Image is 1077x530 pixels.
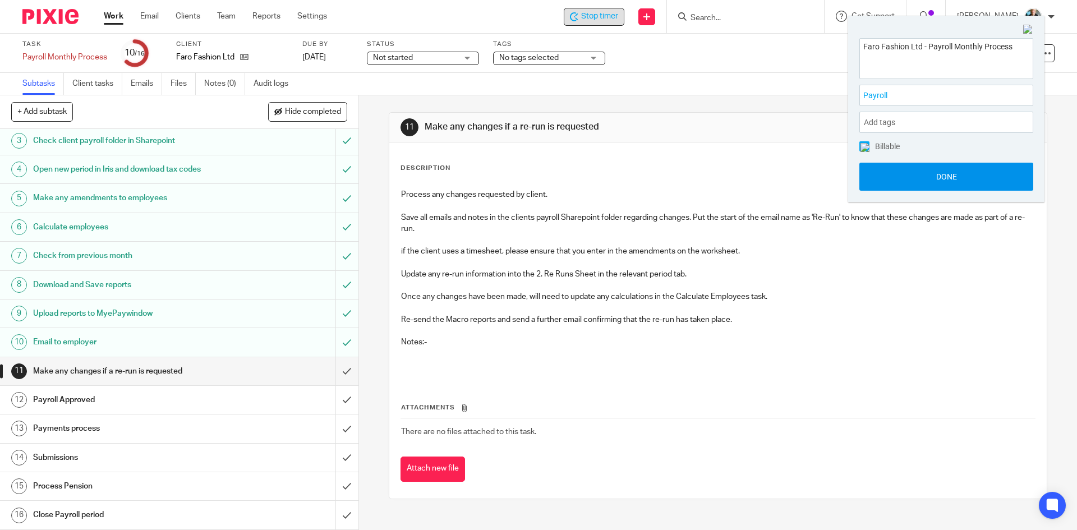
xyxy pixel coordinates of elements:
p: [PERSON_NAME] [957,11,1019,22]
img: checked.png [860,143,869,152]
div: 16 [11,508,27,523]
a: Clients [176,11,200,22]
label: Status [367,40,479,49]
div: 8 [11,277,27,293]
div: 10 [125,47,145,59]
h1: Payments process [33,420,227,437]
div: 12 [11,392,27,408]
h1: Email to employer [33,334,227,351]
p: Re-send the Macro reports and send a further email confirming that the re-run has taken place. [401,314,1034,325]
a: Reports [252,11,280,22]
img: nicky-partington.jpg [1024,8,1042,26]
h1: Check client payroll folder in Sharepoint [33,132,227,149]
label: Due by [302,40,353,49]
div: 13 [11,421,27,436]
h1: Make any amendments to employees [33,190,227,206]
span: Not started [373,54,413,62]
a: Subtasks [22,73,64,95]
div: 3 [11,133,27,149]
a: Notes (0) [204,73,245,95]
span: Attachments [401,404,455,411]
h1: Submissions [33,449,227,466]
button: Done [859,163,1033,191]
h1: Process Pension [33,478,227,495]
p: Description [401,164,450,173]
input: Search [689,13,790,24]
h1: Payroll Approved [33,391,227,408]
span: Payroll [863,90,1005,102]
div: Faro Fashion Ltd - Payroll Monthly Process [564,8,624,26]
span: No tags selected [499,54,559,62]
span: Add tags [864,114,901,131]
h1: Close Payroll period [33,506,227,523]
span: Hide completed [285,108,341,117]
div: 9 [11,306,27,321]
p: Faro Fashion Ltd [176,52,234,63]
a: Emails [131,73,162,95]
p: Once any changes have been made, will need to update any calculations in the Calculate Employees ... [401,291,1034,302]
span: Get Support [852,12,895,20]
h1: Upload reports to MyePaywindow [33,305,227,322]
p: if the client uses a timesheet, please ensure that you enter in the amendments on the worksheet. [401,246,1034,257]
a: Work [104,11,123,22]
div: 10 [11,334,27,350]
a: Email [140,11,159,22]
label: Task [22,40,107,49]
p: Update any re-run information into the 2. Re Runs Sheet in the relevant period tab. [401,269,1034,280]
a: Team [217,11,236,22]
a: Audit logs [254,73,297,95]
div: 14 [11,450,27,466]
div: 4 [11,162,27,177]
span: [DATE] [302,53,326,61]
h1: Make any changes if a re-run is requested [425,121,742,133]
h1: Download and Save reports [33,276,227,293]
p: Process any changes requested by client. [401,189,1034,200]
img: Pixie [22,9,79,24]
textarea: Faro Fashion Ltd - Payroll Monthly Process [860,39,1033,75]
button: Hide completed [268,102,347,121]
h1: Check from previous month [33,247,227,264]
a: Settings [297,11,327,22]
img: Close [1023,25,1033,35]
div: 11 [401,118,418,136]
p: Save all emails and notes in the clients payroll Sharepoint folder regarding changes. Put the sta... [401,212,1034,235]
a: Client tasks [72,73,122,95]
span: Billable [875,142,900,150]
div: 15 [11,478,27,494]
h1: Make any changes if a re-run is requested [33,363,227,380]
p: Notes:- [401,337,1034,348]
label: Tags [493,40,605,49]
span: Stop timer [581,11,618,22]
a: Files [171,73,196,95]
small: /16 [135,50,145,57]
span: There are no files attached to this task. [401,428,536,436]
div: 11 [11,363,27,379]
div: 5 [11,191,27,206]
div: 7 [11,248,27,264]
h1: Open new period in Iris and download tax codes [33,161,227,178]
button: Attach new file [401,457,465,482]
div: 6 [11,219,27,235]
button: + Add subtask [11,102,73,121]
h1: Calculate employees [33,219,227,236]
div: Payroll Monthly Process [22,52,107,63]
label: Client [176,40,288,49]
